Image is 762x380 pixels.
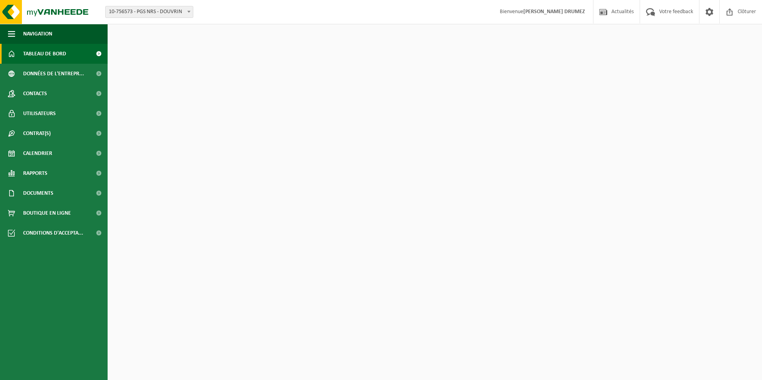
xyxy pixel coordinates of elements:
span: Conditions d'accepta... [23,223,83,243]
span: Navigation [23,24,52,44]
span: Contrat(s) [23,123,51,143]
span: Utilisateurs [23,104,56,123]
span: Calendrier [23,143,52,163]
span: 10-756573 - PGS NRS - DOUVRIN [105,6,193,18]
span: 10-756573 - PGS NRS - DOUVRIN [106,6,193,18]
strong: [PERSON_NAME] DRUMEZ [523,9,585,15]
span: Documents [23,183,53,203]
span: Tableau de bord [23,44,66,64]
span: Boutique en ligne [23,203,71,223]
span: Données de l'entrepr... [23,64,84,84]
span: Contacts [23,84,47,104]
span: Rapports [23,163,47,183]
